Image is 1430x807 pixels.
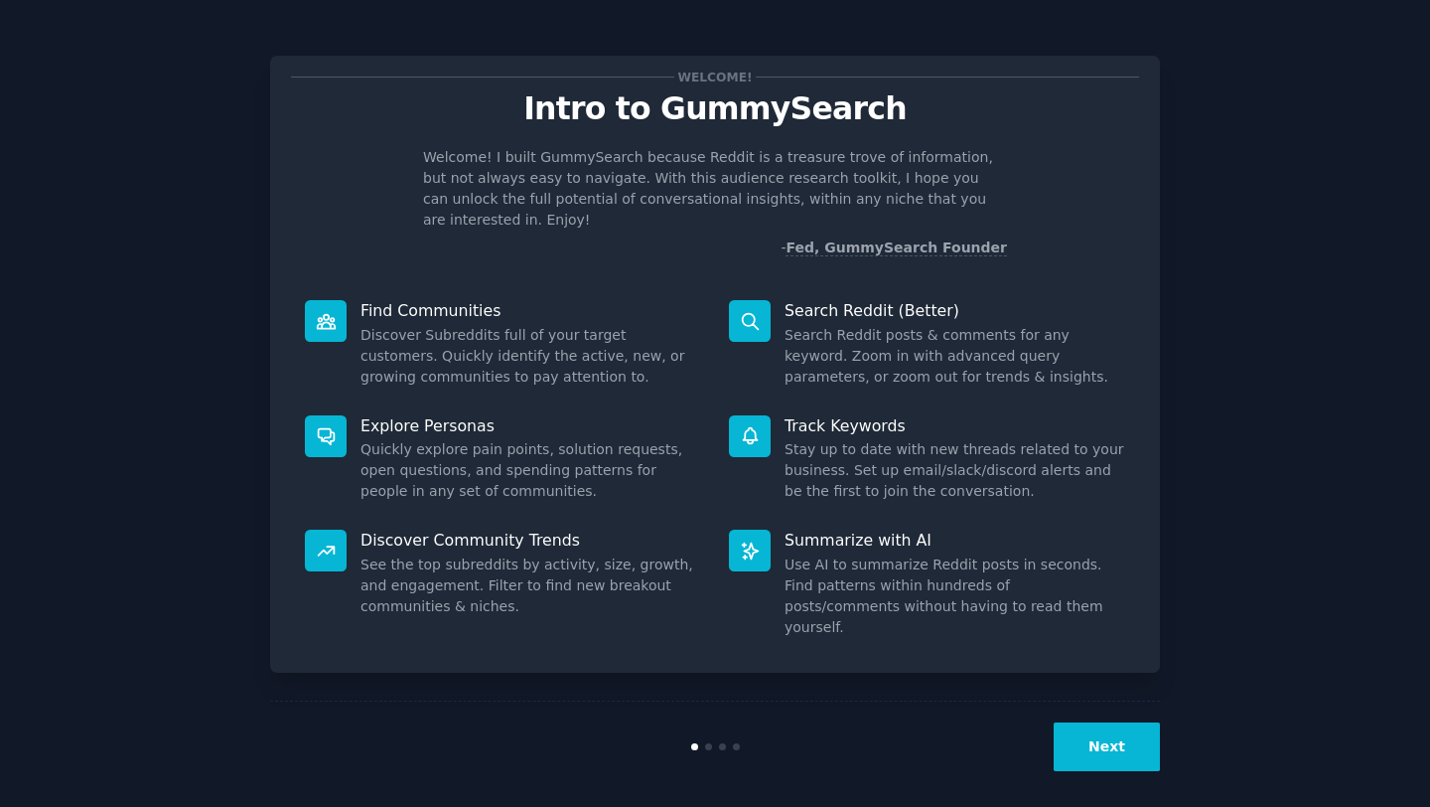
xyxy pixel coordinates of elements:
[786,240,1007,256] a: Fed, GummySearch Founder
[781,238,1007,258] div: -
[360,415,701,436] p: Explore Personas
[360,325,701,388] dd: Discover Subreddits full of your target customers. Quickly identify the active, new, or growing c...
[423,147,1007,231] p: Welcome! I built GummySearch because Reddit is a treasure trove of information, but not always ea...
[291,91,1139,126] p: Intro to GummySearch
[360,300,701,321] p: Find Communities
[360,555,701,617] dd: See the top subreddits by activity, size, growth, and engagement. Filter to find new breakout com...
[785,530,1125,551] p: Summarize with AI
[785,439,1125,502] dd: Stay up to date with new threads related to your business. Set up email/slack/discord alerts and ...
[360,439,701,502] dd: Quickly explore pain points, solution requests, open questions, and spending patterns for people ...
[785,555,1125,638] dd: Use AI to summarize Reddit posts in seconds. Find patterns within hundreds of posts/comments with...
[785,325,1125,388] dd: Search Reddit posts & comments for any keyword. Zoom in with advanced query parameters, or zoom o...
[785,415,1125,436] p: Track Keywords
[1054,723,1160,771] button: Next
[360,530,701,551] p: Discover Community Trends
[674,67,756,87] span: Welcome!
[785,300,1125,321] p: Search Reddit (Better)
